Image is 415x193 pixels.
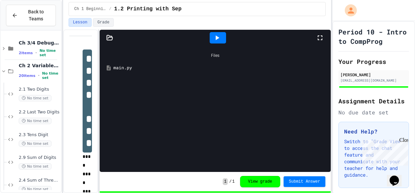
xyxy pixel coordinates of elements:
[338,27,409,46] h1: Period 10 - Intro to CompProg
[344,138,403,178] p: Switch to "Grade View" to access the chat feature and communicate with your teacher for help and ...
[338,96,409,106] h2: Assignment Details
[38,73,39,78] span: •
[6,5,56,26] button: Back to Teams
[387,166,408,186] iframe: chat widget
[19,63,60,69] span: Ch 2 Variables, Statements & Expressions
[42,71,60,80] span: No time set
[19,163,51,170] span: No time set
[19,109,60,115] span: 2.2 Last Two Digits
[19,87,60,92] span: 2.1 Two Digits
[93,18,114,27] button: Grade
[19,132,60,138] span: 2.3 Tens Digit
[229,179,231,184] span: /
[232,179,235,184] span: 1
[338,3,358,18] div: My Account
[223,178,228,185] span: 1
[19,155,60,161] span: 2.9 Sum of Digits
[113,65,327,71] div: main.py
[22,8,50,22] span: Back to Teams
[19,74,35,78] span: 20 items
[338,108,409,116] div: No due date set
[344,127,403,135] h3: Need Help?
[359,137,408,166] iframe: chat widget
[284,176,326,187] button: Submit Answer
[19,40,60,46] span: Ch 3/4 Debugging/Modules
[19,118,51,124] span: No time set
[340,72,407,78] div: [PERSON_NAME]
[338,57,409,66] h2: Your Progress
[109,6,111,12] span: /
[19,140,51,147] span: No time set
[3,3,46,42] div: Chat with us now!Close
[114,5,182,13] span: 1.2 Printing with Sep
[19,95,51,101] span: No time set
[19,51,33,55] span: 2 items
[103,49,328,62] div: Files
[289,179,320,184] span: Submit Answer
[240,176,280,187] button: View grade
[19,186,51,192] span: No time set
[69,18,92,27] button: Lesson
[35,50,37,56] span: •
[19,178,60,183] span: 2.4 Sum of Three Numbers
[340,78,407,83] div: [EMAIL_ADDRESS][DOMAIN_NAME]
[74,6,106,12] span: Ch 1 Beginning in CS
[39,49,60,57] span: No time set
